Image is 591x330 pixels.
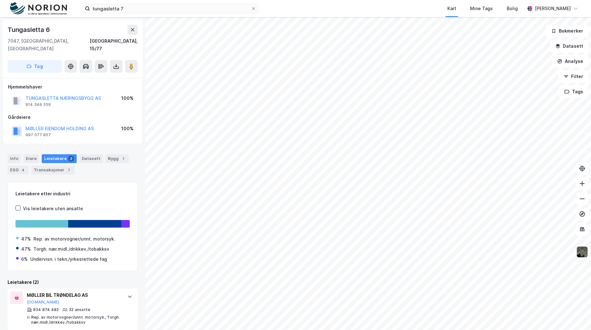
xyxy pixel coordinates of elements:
[15,190,130,198] div: Leietakere etter industri
[546,25,588,37] button: Bokmerker
[30,255,107,263] div: Undervisn. i tekn./yrkesrettede fag
[21,235,31,243] div: 47%
[447,5,456,12] div: Kart
[559,300,591,330] iframe: Chat Widget
[121,95,134,102] div: 100%
[31,315,121,325] div: Rep. av motorvogner/unnt. motorsyk., Torgh. nær.midl./drikkev./tobakksv
[23,154,39,163] div: Eiere
[27,300,59,305] button: [DOMAIN_NAME]
[535,5,571,12] div: [PERSON_NAME]
[90,4,251,13] input: Søk på adresse, matrikkel, gårdeiere, leietakere eller personer
[66,167,72,173] div: 7
[90,37,138,52] div: [GEOGRAPHIC_DATA], 15/77
[33,307,59,312] div: 834 874 482
[8,278,138,286] div: Leietakere (2)
[27,291,121,299] div: MØLLER BIL TRØNDELAG AS
[69,307,90,312] div: 32 ansatte
[42,154,77,163] div: Leietakere
[33,235,115,243] div: Rep. av motorvogner/unnt. motorsyk.
[105,154,129,163] div: Bygg
[576,246,588,258] img: 9k=
[120,156,126,162] div: 1
[8,113,137,121] div: Gårdeiere
[8,154,21,163] div: Info
[31,166,75,174] div: Transaksjoner
[8,25,51,35] div: Tungasletta 6
[26,132,51,137] div: 997 077 857
[8,83,137,91] div: Hjemmelshaver
[470,5,493,12] div: Mine Tags
[552,55,588,68] button: Analyse
[8,166,29,174] div: ESG
[559,85,588,98] button: Tags
[23,205,83,212] div: Vis leietakere uten ansatte
[21,245,31,253] div: 47%
[68,156,74,162] div: 2
[550,40,588,52] button: Datasett
[20,167,26,173] div: 4
[26,102,51,107] div: 914 349 559
[21,255,28,263] div: 6%
[559,300,591,330] div: Kontrollprogram for chat
[558,70,588,83] button: Filter
[507,5,518,12] div: Bolig
[33,245,109,253] div: Torgh. nær.midl./drikkev./tobakksv
[8,60,62,73] button: Tag
[79,154,103,163] div: Datasett
[10,2,67,15] img: norion-logo.80e7a08dc31c2e691866.png
[8,37,90,52] div: 7047, [GEOGRAPHIC_DATA], [GEOGRAPHIC_DATA]
[121,125,134,132] div: 100%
